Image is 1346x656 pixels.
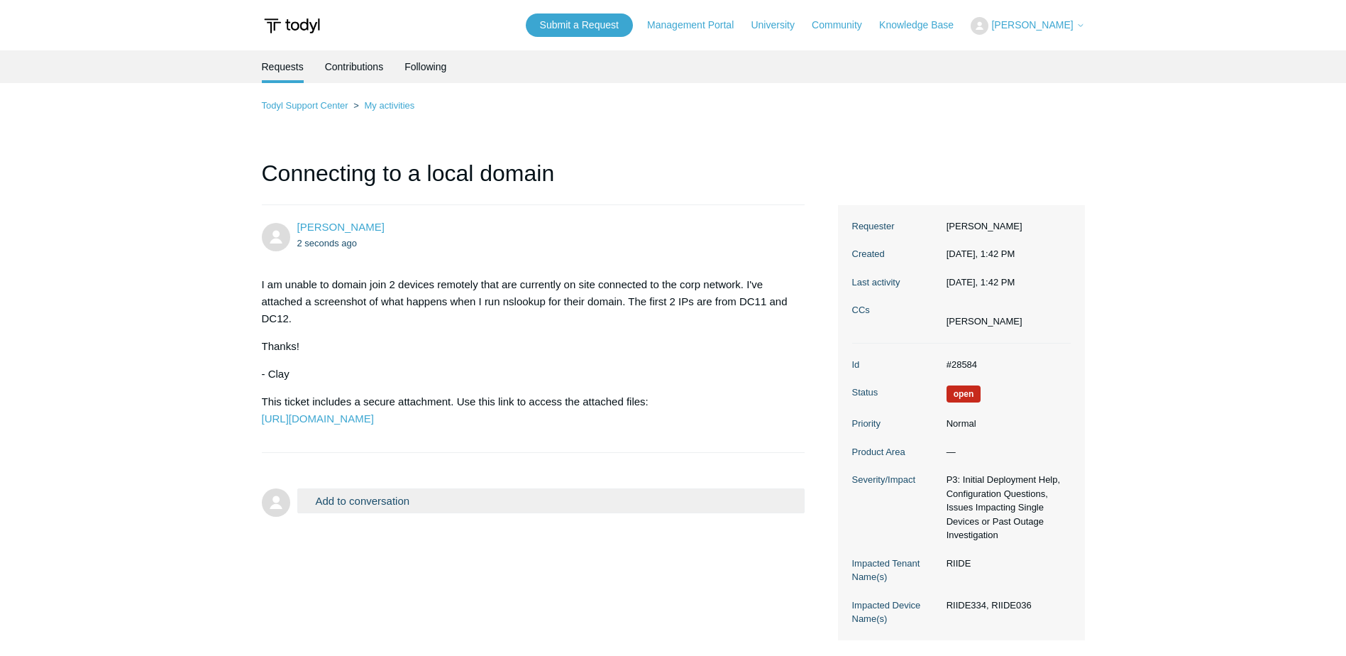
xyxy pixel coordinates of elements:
[939,557,1071,571] dd: RIIDE
[262,393,791,427] p: This ticket includes a secure attachment. Use this link to access the attached files:
[297,221,385,233] a: [PERSON_NAME]
[812,18,876,33] a: Community
[852,219,939,234] dt: Requester
[297,488,805,513] button: Add to conversation
[852,557,939,584] dt: Impacted Tenant Name(s)
[939,417,1071,431] dd: Normal
[262,156,805,205] h1: Connecting to a local domain
[262,100,351,111] li: Todyl Support Center
[939,598,1071,613] dd: RIIDE334, RIIDE036
[939,219,1071,234] dd: [PERSON_NAME]
[852,275,939,290] dt: Last activity
[852,386,939,400] dt: Status
[364,100,414,111] a: My activities
[404,50,446,83] a: Following
[852,303,939,317] dt: CCs
[852,598,939,626] dt: Impacted Device Name(s)
[947,315,1022,329] li: Erik Hjelte
[297,221,385,233] span: Clay Wiebe
[262,13,322,39] img: Todyl Support Center Help Center home page
[325,50,384,83] a: Contributions
[297,238,358,248] time: 10/01/2025, 13:42
[939,445,1071,459] dd: —
[852,445,939,459] dt: Product Area
[262,50,304,83] li: Requests
[947,248,1015,259] time: 10/01/2025, 13:42
[991,19,1073,31] span: [PERSON_NAME]
[939,358,1071,372] dd: #28584
[852,417,939,431] dt: Priority
[262,276,791,327] p: I am unable to domain join 2 devices remotely that are currently on site connected to the corp ne...
[647,18,748,33] a: Management Portal
[262,100,348,111] a: Todyl Support Center
[852,358,939,372] dt: Id
[262,412,374,425] a: [URL][DOMAIN_NAME]
[947,386,981,403] span: We are working on a response for you
[971,17,1084,35] button: [PERSON_NAME]
[852,247,939,261] dt: Created
[852,473,939,487] dt: Severity/Impact
[526,13,633,37] a: Submit a Request
[262,338,791,355] p: Thanks!
[351,100,414,111] li: My activities
[751,18,808,33] a: University
[262,366,791,383] p: - Clay
[947,277,1015,288] time: 10/01/2025, 13:42
[879,18,968,33] a: Knowledge Base
[939,473,1071,542] dd: P3: Initial Deployment Help, Configuration Questions, Issues Impacting Single Devices or Past Out...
